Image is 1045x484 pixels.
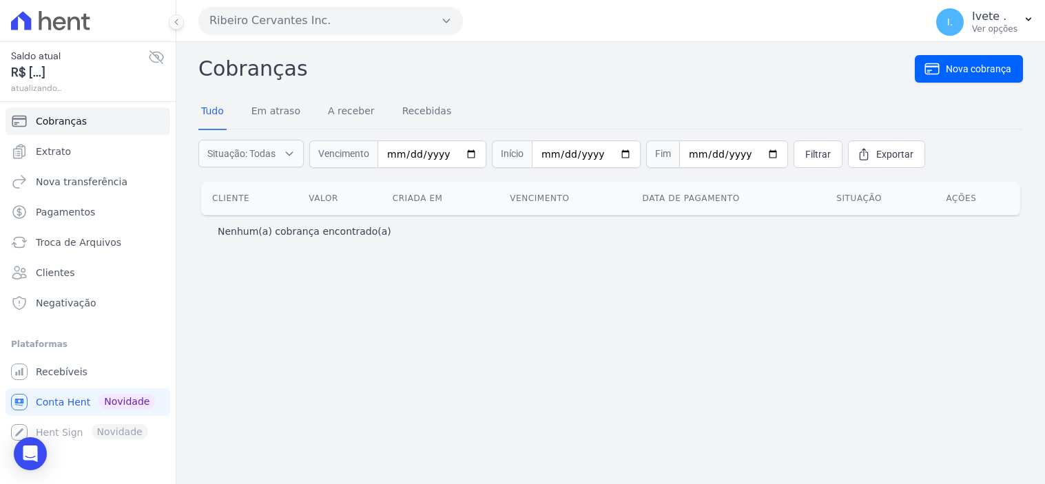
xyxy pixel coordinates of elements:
span: Troca de Arquivos [36,235,121,249]
a: Conta Hent Novidade [6,388,170,416]
a: Nova transferência [6,168,170,196]
a: Negativação [6,289,170,317]
a: Pagamentos [6,198,170,226]
span: Início [492,140,532,168]
a: Tudo [198,94,227,130]
th: Cliente [201,182,298,215]
a: Nova cobrança [915,55,1023,83]
span: Novidade [99,394,155,409]
a: Em atraso [249,94,303,130]
th: Ações [935,182,1020,215]
span: Pagamentos [36,205,95,219]
div: Plataformas [11,336,165,353]
a: Filtrar [794,140,842,168]
a: A receber [325,94,377,130]
span: Conta Hent [36,395,90,409]
th: Valor [298,182,381,215]
p: Nenhum(a) cobrança encontrado(a) [218,224,391,238]
a: Troca de Arquivos [6,229,170,256]
span: Fim [646,140,679,168]
span: Clientes [36,266,74,280]
p: Ver opções [972,23,1017,34]
h2: Cobranças [198,53,915,84]
span: Nova transferência [36,175,127,189]
a: Cobranças [6,107,170,135]
th: Data de pagamento [632,182,826,215]
nav: Sidebar [11,107,165,446]
th: Criada em [382,182,499,215]
button: Ribeiro Cervantes Inc. [198,7,463,34]
span: Situação: Todas [207,147,276,160]
span: Filtrar [805,147,831,161]
th: Vencimento [499,182,631,215]
span: Recebíveis [36,365,87,379]
div: Open Intercom Messenger [14,437,47,470]
span: atualizando... [11,82,148,94]
span: Vencimento [309,140,377,168]
span: Exportar [876,147,913,161]
span: Negativação [36,296,96,310]
span: I. [947,17,953,27]
a: Recebidas [400,94,455,130]
span: Extrato [36,145,71,158]
a: Extrato [6,138,170,165]
span: R$ [...] [11,63,148,82]
p: Ivete . [972,10,1017,23]
th: Situação [825,182,935,215]
span: Nova cobrança [946,62,1011,76]
button: Situação: Todas [198,140,304,167]
button: I. Ivete . Ver opções [925,3,1045,41]
span: Cobranças [36,114,87,128]
span: Saldo atual [11,49,148,63]
a: Recebíveis [6,358,170,386]
a: Clientes [6,259,170,286]
a: Exportar [848,140,925,168]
